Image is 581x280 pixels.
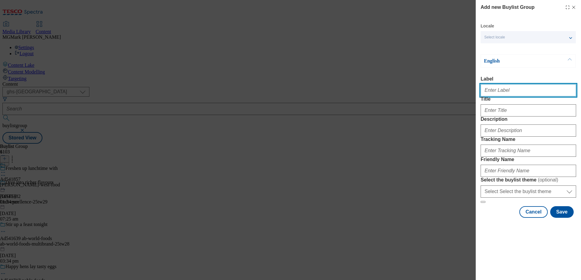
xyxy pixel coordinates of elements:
input: Enter Description [481,124,576,137]
span: ( optional ) [538,177,558,182]
label: Tracking Name [481,137,576,142]
p: English [484,58,548,64]
label: Locale [481,24,494,28]
label: Select the buylist theme [481,177,576,183]
span: Select locale [484,35,505,40]
button: Cancel [519,206,547,218]
button: Save [550,206,574,218]
input: Enter Tracking Name [481,145,576,157]
label: Friendly Name [481,157,576,162]
input: Enter Friendly Name [481,165,576,177]
label: Title [481,96,576,102]
input: Enter Label [481,84,576,96]
h4: Add new Buylist Group [481,4,535,11]
input: Enter Title [481,104,576,117]
label: Description [481,117,576,122]
button: Select locale [481,31,576,43]
label: Label [481,76,576,82]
